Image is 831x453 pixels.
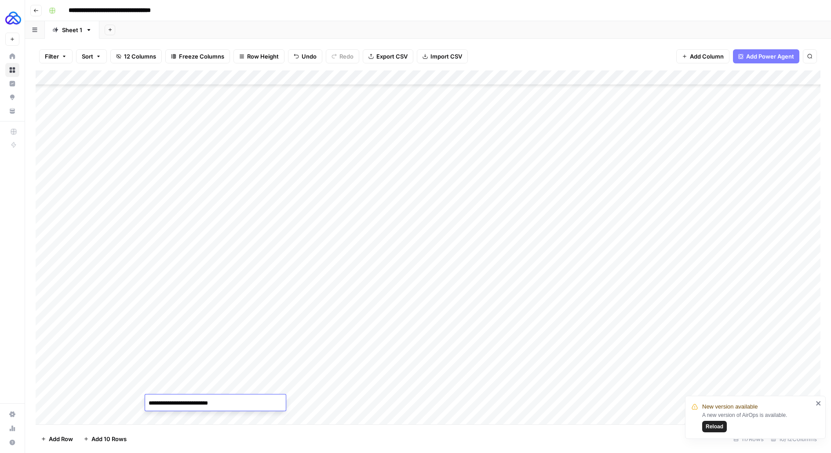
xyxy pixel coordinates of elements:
[730,432,767,446] div: 117 Rows
[5,421,19,435] a: Usage
[376,52,408,61] span: Export CSV
[702,421,727,432] button: Reload
[417,49,468,63] button: Import CSV
[339,52,354,61] span: Redo
[5,90,19,104] a: Opportunities
[702,411,813,432] div: A new version of AirOps is available.
[45,52,59,61] span: Filter
[76,49,107,63] button: Sort
[706,423,723,431] span: Reload
[816,400,822,407] button: close
[363,49,413,63] button: Export CSV
[5,104,19,118] a: Your Data
[676,49,729,63] button: Add Column
[690,52,724,61] span: Add Column
[5,10,21,26] img: AUQ Logo
[733,49,799,63] button: Add Power Agent
[5,407,19,421] a: Settings
[36,432,78,446] button: Add Row
[702,402,758,411] span: New version available
[78,432,132,446] button: Add 10 Rows
[5,77,19,91] a: Insights
[39,49,73,63] button: Filter
[767,432,820,446] div: 10/12 Columns
[5,435,19,449] button: Help + Support
[124,52,156,61] span: 12 Columns
[165,49,230,63] button: Freeze Columns
[82,52,93,61] span: Sort
[179,52,224,61] span: Freeze Columns
[5,49,19,63] a: Home
[326,49,359,63] button: Redo
[49,435,73,443] span: Add Row
[746,52,794,61] span: Add Power Agent
[302,52,317,61] span: Undo
[62,26,82,34] div: Sheet 1
[233,49,284,63] button: Row Height
[110,49,162,63] button: 12 Columns
[91,435,127,443] span: Add 10 Rows
[5,63,19,77] a: Browse
[430,52,462,61] span: Import CSV
[288,49,322,63] button: Undo
[247,52,279,61] span: Row Height
[5,7,19,29] button: Workspace: AUQ
[45,21,99,39] a: Sheet 1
